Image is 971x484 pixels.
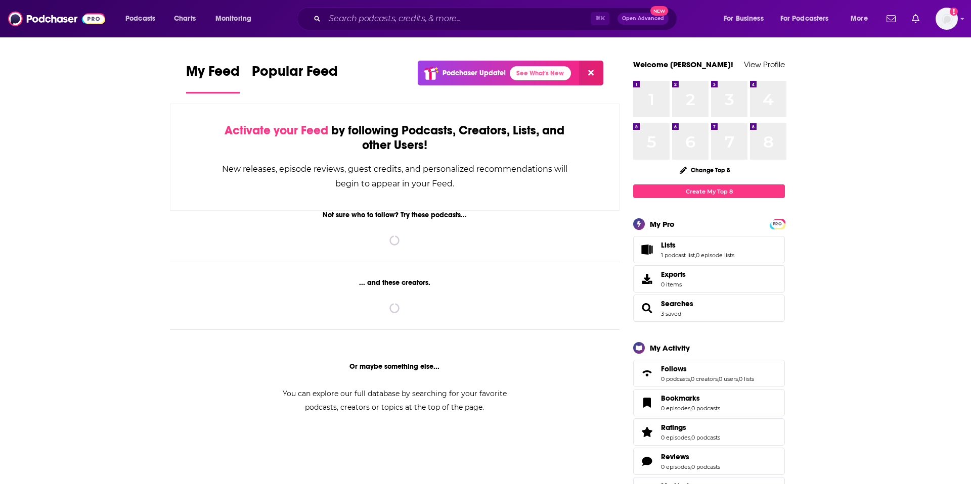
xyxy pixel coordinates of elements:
[691,434,720,441] a: 0 podcasts
[170,211,620,219] div: Not sure who to follow? Try these podcasts...
[650,219,675,229] div: My Pro
[8,9,105,28] img: Podchaser - Follow, Share and Rate Podcasts
[637,243,657,257] a: Lists
[936,8,958,30] img: User Profile
[661,423,686,432] span: Ratings
[637,425,657,439] a: Ratings
[215,12,251,26] span: Monitoring
[661,452,689,461] span: Reviews
[691,463,720,470] a: 0 podcasts
[771,220,783,227] a: PRO
[225,123,328,138] span: Activate your Feed
[252,63,338,86] span: Popular Feed
[633,360,785,387] span: Follows
[908,10,923,27] a: Show notifications dropdown
[661,463,690,470] a: 0 episodes
[617,13,669,25] button: Open AdvancedNew
[661,452,720,461] a: Reviews
[510,66,571,80] a: See What's New
[774,11,844,27] button: open menu
[851,12,868,26] span: More
[661,405,690,412] a: 0 episodes
[936,8,958,30] span: Logged in as Libby.Trese.TGI
[633,184,785,198] a: Create My Top 8
[221,123,568,153] div: by following Podcasts, Creators, Lists, and other Users!
[744,60,785,69] a: View Profile
[661,240,734,250] a: Lists
[637,396,657,410] a: Bookmarks
[170,278,620,287] div: ... and these creators.
[691,405,720,412] a: 0 podcasts
[690,463,691,470] span: ,
[718,375,719,382] span: ,
[650,6,669,16] span: New
[591,12,609,25] span: ⌘ K
[690,434,691,441] span: ,
[208,11,264,27] button: open menu
[661,299,693,308] a: Searches
[167,11,202,27] a: Charts
[739,375,754,382] a: 0 lists
[724,12,764,26] span: For Business
[306,7,687,30] div: Search podcasts, credits, & more...
[633,448,785,475] span: Reviews
[661,434,690,441] a: 0 episodes
[661,252,695,259] a: 1 podcast list
[170,362,620,371] div: Or maybe something else...
[622,16,664,21] span: Open Advanced
[882,10,900,27] a: Show notifications dropdown
[633,265,785,293] a: Exports
[771,220,783,228] span: PRO
[674,164,736,176] button: Change Top 8
[717,11,776,27] button: open menu
[950,8,958,16] svg: Add a profile image
[633,418,785,446] span: Ratings
[690,375,691,382] span: ,
[221,162,568,191] div: New releases, episode reviews, guest credits, and personalized recommendations will begin to appe...
[186,63,240,86] span: My Feed
[661,281,686,288] span: 0 items
[936,8,958,30] button: Show profile menu
[270,387,519,414] div: You can explore our full database by searching for your favorite podcasts, creators or topics at ...
[719,375,738,382] a: 0 users
[696,252,734,259] a: 0 episode lists
[661,394,720,403] a: Bookmarks
[325,11,591,27] input: Search podcasts, credits, & more...
[637,272,657,286] span: Exports
[661,310,681,317] a: 3 saved
[690,405,691,412] span: ,
[174,12,196,26] span: Charts
[252,63,338,93] a: Popular Feed
[661,240,676,250] span: Lists
[661,375,690,382] a: 0 podcasts
[661,423,720,432] a: Ratings
[661,364,687,373] span: Follows
[650,343,690,353] div: My Activity
[637,366,657,380] a: Follows
[633,295,785,322] span: Searches
[637,454,657,468] a: Reviews
[661,270,686,279] span: Exports
[443,69,506,77] p: Podchaser Update!
[186,63,240,93] a: My Feed
[633,60,733,69] a: Welcome [PERSON_NAME]!
[691,375,718,382] a: 0 creators
[738,375,739,382] span: ,
[780,12,829,26] span: For Podcasters
[661,364,754,373] a: Follows
[633,389,785,416] span: Bookmarks
[637,301,657,315] a: Searches
[661,394,700,403] span: Bookmarks
[695,252,696,259] span: ,
[118,11,168,27] button: open menu
[125,12,155,26] span: Podcasts
[844,11,880,27] button: open menu
[633,236,785,263] span: Lists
